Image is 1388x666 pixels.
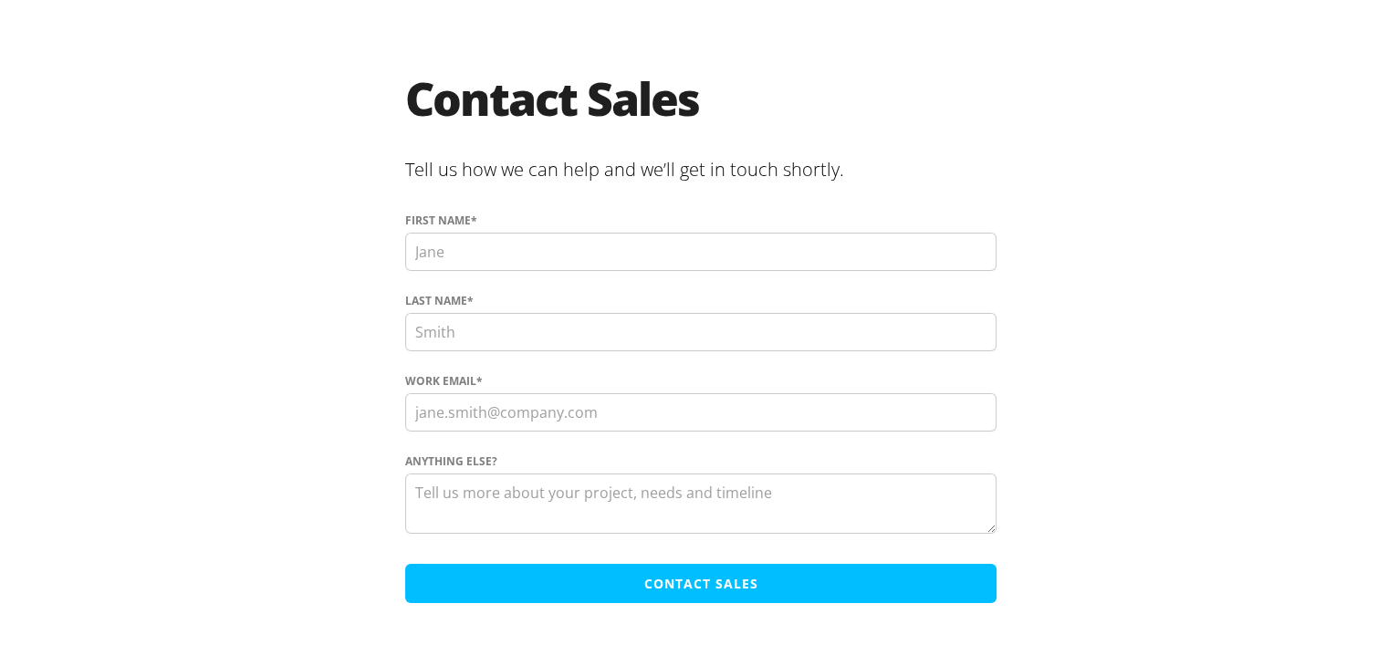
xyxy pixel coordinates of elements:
input: jane.smith@company.com [405,390,997,428]
span: Anything else? [405,450,497,466]
span: Work Email [405,369,476,386]
span: First name [405,209,471,225]
span: Last name [405,289,467,306]
input: Contact Sales [405,560,997,599]
h1: Contact Sales [405,72,997,145]
input: Smith [405,309,997,348]
h2: Tell us how we can help and we’ll get in touch shortly. [405,145,997,191]
input: Jane [405,229,997,267]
